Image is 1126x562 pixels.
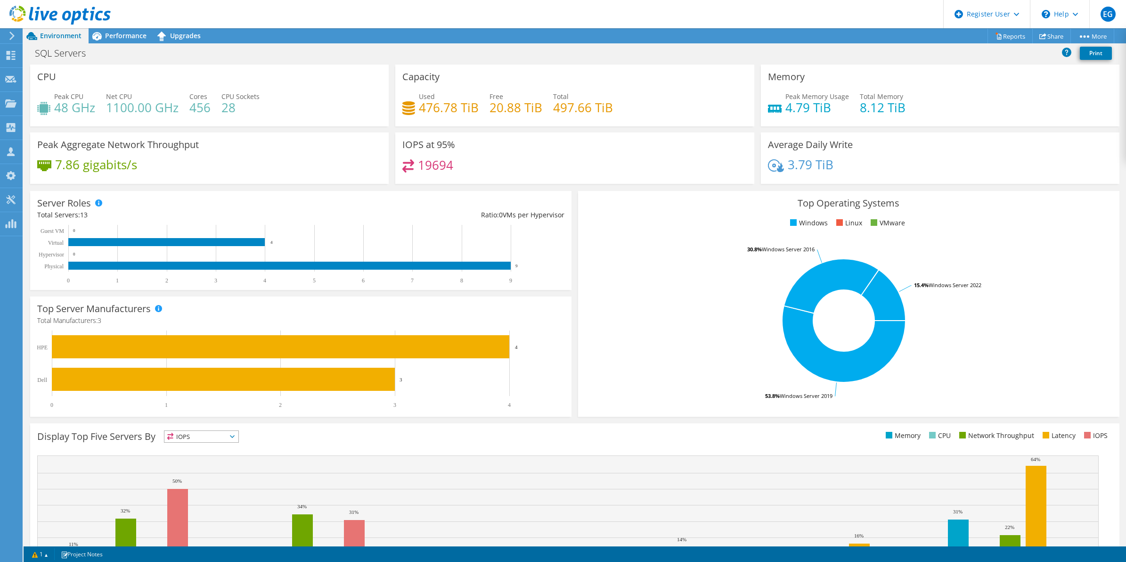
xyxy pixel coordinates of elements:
[1031,456,1040,462] text: 64%
[165,402,168,408] text: 1
[73,228,75,233] text: 0
[297,504,307,509] text: 34%
[553,92,569,101] span: Total
[868,218,905,228] li: VMware
[106,92,132,101] span: Net CPU
[121,508,130,513] text: 32%
[509,277,512,284] text: 9
[67,277,70,284] text: 0
[31,48,100,58] h1: SQL Servers
[116,277,119,284] text: 1
[313,277,316,284] text: 5
[765,392,780,399] tspan: 53.8%
[301,210,564,220] div: Ratio: VMs per Hypervisor
[25,548,55,560] a: 1
[957,430,1034,441] li: Network Throughput
[69,541,78,547] text: 11%
[172,478,182,484] text: 50%
[98,316,101,325] span: 3
[54,102,95,113] h4: 48 GHz
[460,277,463,284] text: 8
[883,430,921,441] li: Memory
[553,102,613,113] h4: 497.66 TiB
[105,31,147,40] span: Performance
[490,92,503,101] span: Free
[349,509,359,515] text: 31%
[860,92,903,101] span: Total Memory
[221,92,260,101] span: CPU Sockets
[37,210,301,220] div: Total Servers:
[1080,47,1112,60] a: Print
[780,392,832,399] tspan: Windows Server 2019
[419,102,479,113] h4: 476.78 TiB
[37,72,56,82] h3: CPU
[37,140,199,150] h3: Peak Aggregate Network Throughput
[508,402,511,408] text: 4
[788,218,828,228] li: Windows
[393,402,396,408] text: 3
[768,72,805,82] h3: Memory
[953,509,963,514] text: 31%
[515,344,518,350] text: 4
[854,533,864,538] text: 16%
[927,430,951,441] li: CPU
[189,102,211,113] h4: 456
[37,315,564,326] h4: Total Manufacturers:
[40,31,82,40] span: Environment
[1101,7,1116,22] span: EG
[54,548,109,560] a: Project Notes
[37,198,91,208] h3: Server Roles
[1032,29,1071,43] a: Share
[1005,524,1014,530] text: 22%
[788,159,833,170] h4: 3.79 TiB
[73,252,75,256] text: 0
[106,102,179,113] h4: 1100.00 GHz
[189,92,207,101] span: Cores
[400,377,402,382] text: 3
[860,102,906,113] h4: 8.12 TiB
[37,344,48,351] text: HPE
[677,537,686,542] text: 14%
[165,277,168,284] text: 2
[1040,430,1076,441] li: Latency
[44,263,64,270] text: Physical
[419,92,435,101] span: Used
[221,102,260,113] h4: 28
[418,160,453,170] h4: 19694
[402,72,440,82] h3: Capacity
[263,277,266,284] text: 4
[54,92,83,101] span: Peak CPU
[39,251,64,258] text: Hypervisor
[747,246,762,253] tspan: 30.8%
[1042,10,1050,18] svg: \n
[762,246,815,253] tspan: Windows Server 2016
[214,277,217,284] text: 3
[834,218,862,228] li: Linux
[270,240,273,245] text: 4
[50,402,53,408] text: 0
[402,140,455,150] h3: IOPS at 95%
[987,29,1033,43] a: Reports
[914,281,929,289] tspan: 15.4%
[37,377,47,383] text: Dell
[48,240,64,246] text: Virtual
[37,304,151,314] h3: Top Server Manufacturers
[499,210,503,219] span: 0
[785,92,849,101] span: Peak Memory Usage
[411,277,414,284] text: 7
[362,277,365,284] text: 6
[1070,29,1114,43] a: More
[279,402,282,408] text: 2
[929,281,981,289] tspan: Windows Server 2022
[585,198,1112,208] h3: Top Operating Systems
[80,210,88,219] span: 13
[785,102,849,113] h4: 4.79 TiB
[768,140,853,150] h3: Average Daily Write
[1082,430,1108,441] li: IOPS
[164,431,238,442] span: IOPS
[515,264,518,268] text: 9
[490,102,542,113] h4: 20.88 TiB
[55,159,137,170] h4: 7.86 gigabits/s
[41,228,64,234] text: Guest VM
[170,31,201,40] span: Upgrades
